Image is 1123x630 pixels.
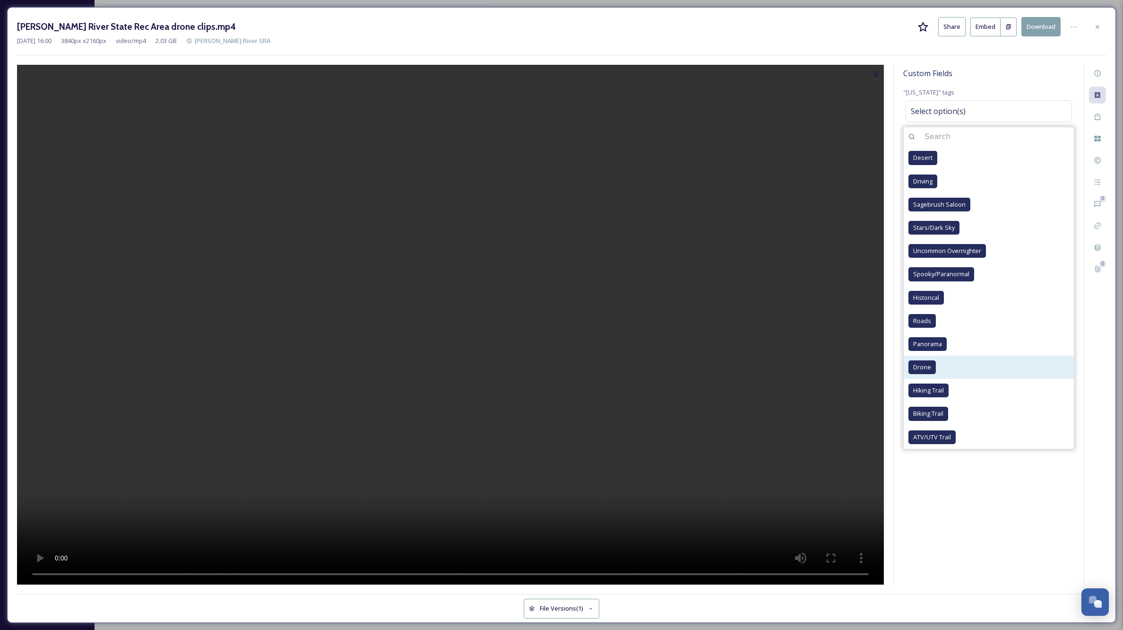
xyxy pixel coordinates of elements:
h3: [PERSON_NAME] River State Rec Area drone clips.mp4 [17,20,236,34]
span: "[US_STATE]" tags [903,88,954,96]
button: Download [1021,17,1061,36]
button: Embed [970,17,1001,36]
span: Driving [913,177,933,186]
span: [PERSON_NAME] River SRA [195,36,270,45]
span: ATV/UTV Trail [913,433,951,442]
button: Share [938,17,966,36]
div: 0 [1099,261,1106,267]
span: Hiking Trail [913,386,944,395]
span: Spooky/Paranormal [913,270,969,279]
button: Open Chat [1081,588,1109,616]
div: 0 [1099,195,1106,202]
input: Search [920,126,1074,147]
span: Historical [913,293,939,302]
span: 3840 px x 2160 px [61,36,106,45]
span: Custom Fields [903,68,952,79]
span: [DATE] 16:00 [17,36,52,45]
span: Panorama [913,340,942,349]
span: Uncommon Overnighter [913,246,981,255]
span: Sagebrush Saloon [913,200,966,209]
span: Drone [913,363,931,372]
span: Roads [913,316,931,325]
span: Select option(s) [911,105,966,117]
span: Biking Trail [913,409,943,418]
button: File Versions(1) [524,599,599,618]
span: Stars/Dark Sky [913,223,955,232]
span: Desert [913,153,933,162]
span: 2.03 GB [155,36,177,45]
span: video/mp4 [116,36,146,45]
